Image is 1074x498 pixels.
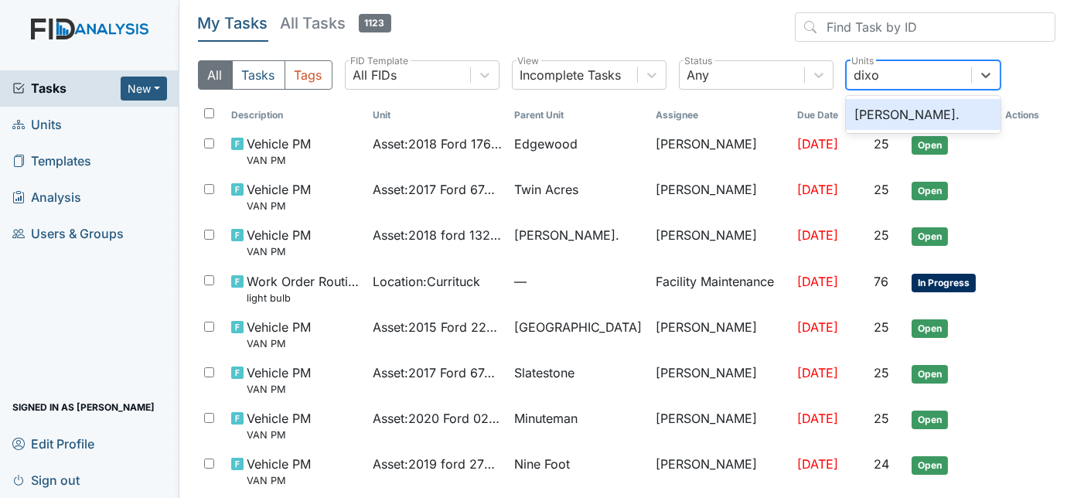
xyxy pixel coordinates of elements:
[797,274,838,289] span: [DATE]
[247,153,311,168] small: VAN PM
[874,136,889,152] span: 25
[650,102,791,128] th: Assignee
[874,411,889,426] span: 25
[797,182,838,197] span: [DATE]
[912,456,948,475] span: Open
[247,272,360,305] span: Work Order Routine light bulb
[514,409,578,428] span: Minuteman
[198,12,268,34] h5: My Tasks
[367,102,508,128] th: Toggle SortBy
[650,449,791,494] td: [PERSON_NAME]
[650,220,791,265] td: [PERSON_NAME]
[232,60,285,90] button: Tasks
[373,409,502,428] span: Asset : 2020 Ford 02107
[12,79,121,97] a: Tasks
[198,60,332,90] div: Type filter
[12,431,94,455] span: Edit Profile
[797,136,838,152] span: [DATE]
[247,428,311,442] small: VAN PM
[514,226,619,244] span: [PERSON_NAME].
[846,99,1001,130] div: [PERSON_NAME].
[247,135,311,168] span: Vehicle PM VAN PM
[12,149,91,173] span: Templates
[373,135,502,153] span: Asset : 2018 Ford 17643
[514,272,643,291] span: —
[373,226,502,244] span: Asset : 2018 ford 13242
[285,60,332,90] button: Tags
[650,357,791,403] td: [PERSON_NAME]
[874,227,889,243] span: 25
[650,312,791,357] td: [PERSON_NAME]
[514,455,570,473] span: Nine Foot
[359,14,391,32] span: 1123
[373,363,502,382] span: Asset : 2017 Ford 67436
[912,319,948,338] span: Open
[797,227,838,243] span: [DATE]
[791,102,868,128] th: Toggle SortBy
[373,180,502,199] span: Asset : 2017 Ford 67435
[797,411,838,426] span: [DATE]
[225,102,367,128] th: Toggle SortBy
[795,12,1055,42] input: Find Task by ID
[650,128,791,174] td: [PERSON_NAME]
[514,363,575,382] span: Slatestone
[247,199,311,213] small: VAN PM
[247,180,311,213] span: Vehicle PM VAN PM
[912,365,948,384] span: Open
[650,403,791,449] td: [PERSON_NAME]
[373,318,502,336] span: Asset : 2015 Ford 22364
[874,365,889,380] span: 25
[281,12,391,34] h5: All Tasks
[247,409,311,442] span: Vehicle PM VAN PM
[912,227,948,246] span: Open
[874,319,889,335] span: 25
[874,456,889,472] span: 24
[508,102,650,128] th: Toggle SortBy
[247,318,311,351] span: Vehicle PM VAN PM
[247,244,311,259] small: VAN PM
[12,113,62,137] span: Units
[12,468,80,492] span: Sign out
[874,274,888,289] span: 76
[514,135,578,153] span: Edgewood
[247,226,311,259] span: Vehicle PM VAN PM
[121,77,167,101] button: New
[373,272,480,291] span: Location : Currituck
[520,66,622,84] div: Incomplete Tasks
[912,136,948,155] span: Open
[797,319,838,335] span: [DATE]
[687,66,710,84] div: Any
[247,291,360,305] small: light bulb
[247,363,311,397] span: Vehicle PM VAN PM
[373,455,502,473] span: Asset : 2019 ford 27549
[247,336,311,351] small: VAN PM
[353,66,397,84] div: All FIDs
[514,180,578,199] span: Twin Acres
[912,182,948,200] span: Open
[198,60,233,90] button: All
[912,411,948,429] span: Open
[650,266,791,312] td: Facility Maintenance
[650,174,791,220] td: [PERSON_NAME]
[874,182,889,197] span: 25
[247,382,311,397] small: VAN PM
[514,318,642,336] span: [GEOGRAPHIC_DATA]
[12,395,155,419] span: Signed in as [PERSON_NAME]
[204,108,214,118] input: Toggle All Rows Selected
[797,456,838,472] span: [DATE]
[797,365,838,380] span: [DATE]
[12,222,124,246] span: Users & Groups
[247,455,311,488] span: Vehicle PM VAN PM
[12,186,81,210] span: Analysis
[999,102,1055,128] th: Actions
[247,473,311,488] small: VAN PM
[912,274,976,292] span: In Progress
